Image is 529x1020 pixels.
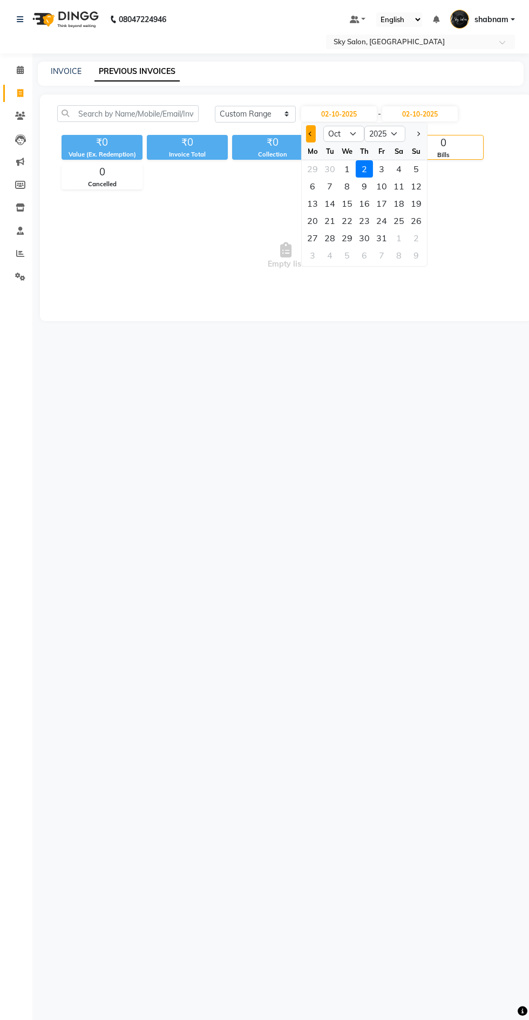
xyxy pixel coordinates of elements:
[301,106,377,121] input: Start Date
[408,178,425,195] div: 12
[373,160,390,178] div: Friday, October 3, 2025
[408,195,425,212] div: Sunday, October 19, 2025
[304,247,321,264] div: 3
[408,178,425,195] div: Sunday, October 12, 2025
[450,10,469,29] img: shabnam
[338,178,356,195] div: 8
[147,150,228,159] div: Invoice Total
[321,229,338,247] div: 28
[408,160,425,178] div: 5
[321,142,338,160] div: Tu
[57,105,199,122] input: Search by Name/Mobile/Email/Invoice No
[321,247,338,264] div: 4
[373,212,390,229] div: 24
[304,247,321,264] div: Monday, November 3, 2025
[338,142,356,160] div: We
[403,151,483,160] div: Bills
[321,178,338,195] div: Tuesday, October 7, 2025
[62,150,143,159] div: Value (Ex. Redemption)
[304,229,321,247] div: 27
[373,195,390,212] div: 17
[338,195,356,212] div: Wednesday, October 15, 2025
[62,135,143,150] div: ₹0
[232,135,313,150] div: ₹0
[62,180,142,189] div: Cancelled
[413,125,423,142] button: Next month
[304,160,321,178] div: Monday, September 29, 2025
[321,160,338,178] div: Tuesday, September 30, 2025
[304,178,321,195] div: Monday, October 6, 2025
[378,108,381,120] span: -
[373,142,390,160] div: Fr
[338,160,356,178] div: Wednesday, October 1, 2025
[304,142,321,160] div: Mo
[373,178,390,195] div: Friday, October 10, 2025
[390,247,408,264] div: Saturday, November 8, 2025
[390,195,408,212] div: 18
[321,178,338,195] div: 7
[408,212,425,229] div: Sunday, October 26, 2025
[373,247,390,264] div: 7
[232,150,313,159] div: Collection
[373,195,390,212] div: Friday, October 17, 2025
[321,160,338,178] div: 30
[408,160,425,178] div: Sunday, October 5, 2025
[51,66,82,76] a: INVOICE
[57,202,514,310] span: Empty list
[356,178,373,195] div: Thursday, October 9, 2025
[304,195,321,212] div: 13
[390,195,408,212] div: Saturday, October 18, 2025
[356,212,373,229] div: Thursday, October 23, 2025
[338,229,356,247] div: Wednesday, October 29, 2025
[408,247,425,264] div: 9
[390,142,408,160] div: Sa
[408,229,425,247] div: 2
[119,4,166,35] b: 08047224946
[304,178,321,195] div: 6
[321,212,338,229] div: Tuesday, October 21, 2025
[304,212,321,229] div: Monday, October 20, 2025
[356,195,373,212] div: 16
[338,247,356,264] div: Wednesday, November 5, 2025
[356,160,373,178] div: Thursday, October 2, 2025
[321,212,338,229] div: 21
[321,247,338,264] div: Tuesday, November 4, 2025
[390,178,408,195] div: 11
[408,142,425,160] div: Su
[390,178,408,195] div: Saturday, October 11, 2025
[356,142,373,160] div: Th
[403,135,483,151] div: 0
[323,126,364,142] select: Select month
[356,195,373,212] div: Thursday, October 16, 2025
[304,212,321,229] div: 20
[94,62,180,81] a: PREVIOUS INVOICES
[338,247,356,264] div: 5
[338,229,356,247] div: 29
[382,106,458,121] input: End Date
[408,229,425,247] div: Sunday, November 2, 2025
[390,229,408,247] div: 1
[408,212,425,229] div: 26
[390,212,408,229] div: Saturday, October 25, 2025
[62,165,142,180] div: 0
[390,160,408,178] div: Saturday, October 4, 2025
[390,247,408,264] div: 8
[356,229,373,247] div: Thursday, October 30, 2025
[338,178,356,195] div: Wednesday, October 8, 2025
[373,247,390,264] div: Friday, November 7, 2025
[356,212,373,229] div: 23
[356,178,373,195] div: 9
[390,212,408,229] div: 25
[356,229,373,247] div: 30
[304,160,321,178] div: 29
[338,195,356,212] div: 15
[304,195,321,212] div: Monday, October 13, 2025
[338,212,356,229] div: 22
[373,160,390,178] div: 3
[356,247,373,264] div: Thursday, November 6, 2025
[373,229,390,247] div: Friday, October 31, 2025
[338,212,356,229] div: Wednesday, October 22, 2025
[321,195,338,212] div: Tuesday, October 14, 2025
[474,14,508,25] span: shabnam
[364,126,405,142] select: Select year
